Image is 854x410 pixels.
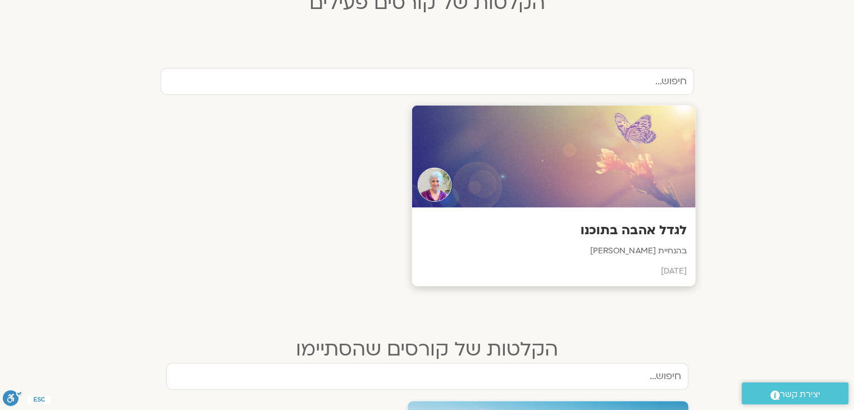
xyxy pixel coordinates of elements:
h3: לגדל אהבה בתוכנו [420,222,687,239]
p: בהנחיית [PERSON_NAME] [420,244,687,258]
a: Teacherלגדל אהבה בתוכנובהנחיית [PERSON_NAME][DATE] [161,106,694,285]
p: [DATE] [420,264,687,278]
h2: הקלטות של קורסים שהסתיימו [166,338,688,361]
img: Teacher [417,168,451,202]
input: חיפוש... [166,363,688,390]
a: יצירת קשר [742,382,848,404]
span: יצירת קשר [780,387,820,402]
input: חיפוש... [161,68,694,95]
